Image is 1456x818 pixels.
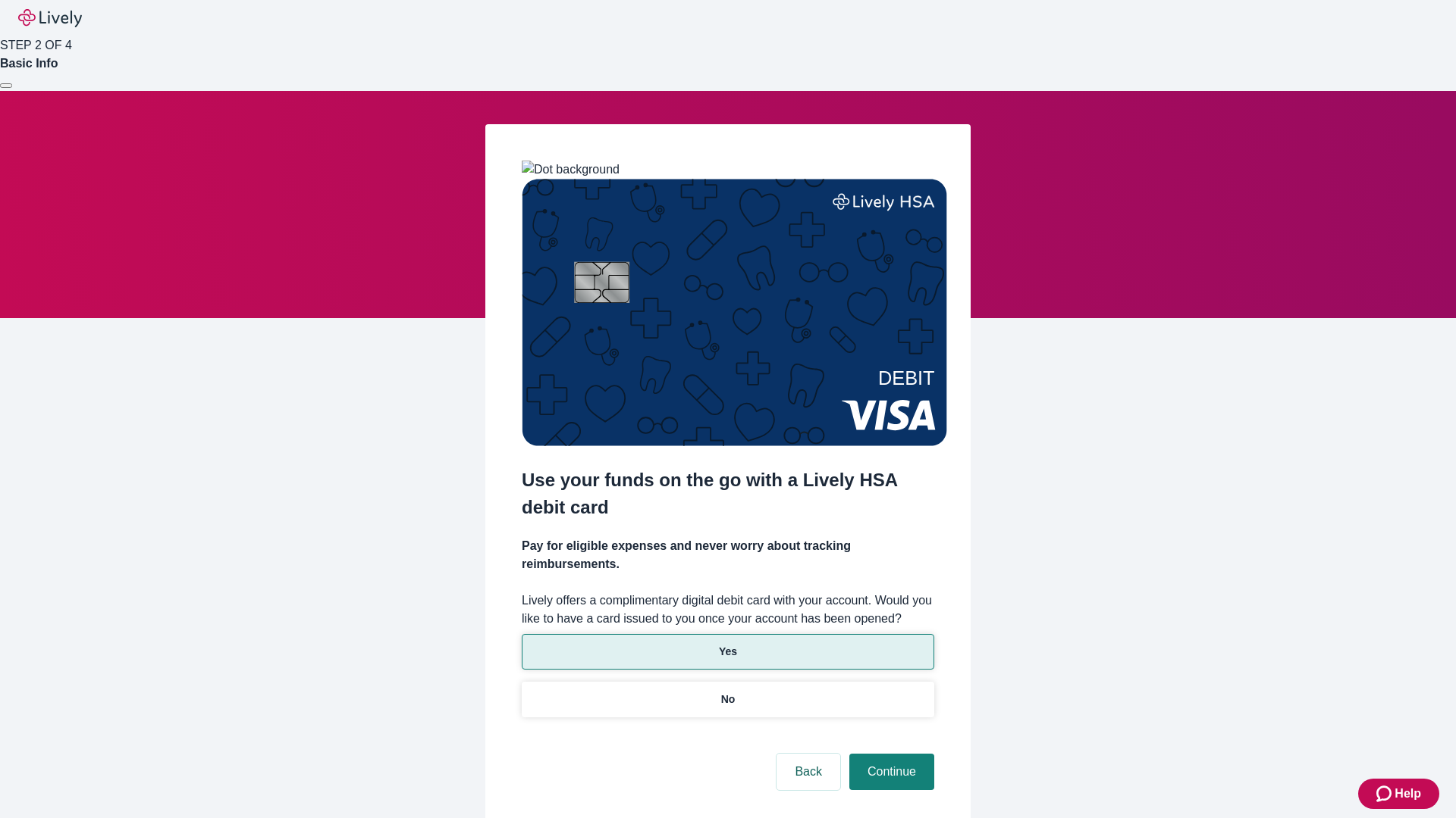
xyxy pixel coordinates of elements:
[18,9,82,27] img: Lively
[522,682,934,717] button: No
[522,592,934,628] label: Lively offers a complimentary digital debit card with your account. Would you like to have a card...
[777,754,840,790] button: Back
[522,179,947,446] img: Debit card
[522,634,934,670] button: Yes
[1358,779,1439,809] button: Zendesk support iconHelp
[522,537,934,573] h4: Pay for eligible expenses and never worry about tracking reimbursements.
[1376,785,1395,803] svg: Zendesk support icon
[522,161,620,179] img: Dot background
[1395,785,1421,803] span: Help
[849,754,934,790] button: Continue
[721,692,736,707] p: No
[719,644,737,660] p: Yes
[522,467,934,521] h2: Use your funds on the go with a Lively HSA debit card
